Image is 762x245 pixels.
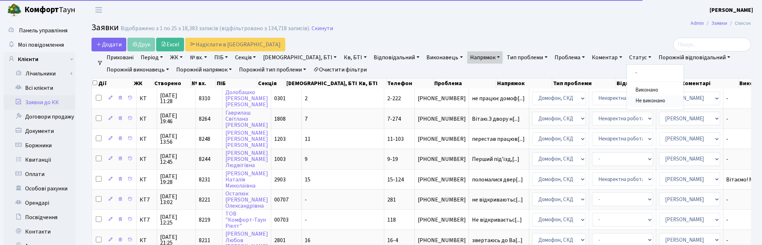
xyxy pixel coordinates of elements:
span: КТ [140,156,154,162]
th: Коментарі [681,78,739,88]
span: перестав працюв[...] [472,135,525,143]
a: Статус [627,51,654,64]
span: звертаюсь до Ва[...] [472,236,523,244]
a: Секція [232,51,259,64]
span: Не відкриваєтьс[...] [472,216,522,224]
span: Мої повідомлення [18,41,64,49]
span: Заявки [92,21,119,34]
span: [DATE] 12:45 [160,153,193,165]
span: 1203 [274,135,286,143]
button: Переключити навігацію [90,4,108,16]
a: № вх. [187,51,210,64]
span: [PHONE_NUMBER] [418,116,466,122]
a: Admin [691,19,704,27]
a: Договори продажу [4,110,75,124]
span: 9-19 [387,155,398,163]
span: [PHONE_NUMBER] [418,96,466,101]
span: КТ [140,96,154,101]
span: КТ [140,177,154,182]
li: Список [728,19,751,27]
input: Пошук... [673,38,751,51]
a: Орендарі [4,196,75,210]
span: 2 [305,94,308,102]
span: Перший під'їзд,[...] [472,155,519,163]
a: Тип проблеми [504,51,551,64]
span: [DATE] 19:28 [160,174,193,185]
a: Додати [92,38,126,51]
a: Порожній виконавець [104,64,172,76]
span: 11 [305,135,310,143]
span: КТ [140,136,154,142]
th: Відповідальний [616,78,681,88]
span: 8264 [199,115,210,123]
span: [DATE] 11:28 [160,93,193,104]
nav: breadcrumb [680,16,762,31]
a: Посвідчення [4,210,75,225]
a: Відповідальний [371,51,422,64]
div: Відображено з 1 по 25 з 18,383 записів (відфільтровано з 134,718 записів). [121,25,310,32]
span: 8231 [199,176,210,184]
span: - [305,196,307,204]
th: № вх. [191,78,216,88]
a: [PERSON_NAME][PERSON_NAME][PERSON_NAME] [225,129,268,149]
a: Заявки [712,19,728,27]
a: [PERSON_NAME]НаталіяМиколаївна [225,170,268,190]
span: Таун [24,4,75,16]
span: 16-4 [387,236,398,244]
a: Оплати [4,167,75,181]
a: Очистити фільтри [310,64,370,76]
span: 2903 [274,176,286,184]
span: [PHONE_NUMBER] [418,156,466,162]
span: 118 [387,216,396,224]
a: ТОВ"Комфорт-ТаунРіелт" [225,210,266,230]
a: - [627,68,684,79]
th: Напрямок [496,78,552,88]
th: Секція [257,78,286,88]
a: ЖК [167,51,186,64]
a: [DEMOGRAPHIC_DATA], БТІ [260,51,340,64]
span: 8310 [199,94,210,102]
a: Заявки до КК [4,95,75,110]
span: [DATE] 19:46 [160,113,193,124]
th: Тип проблеми [552,78,616,88]
a: ПІБ [211,51,231,64]
span: 1808 [274,115,286,123]
th: ЖК [133,78,154,88]
a: [PERSON_NAME] [710,6,753,14]
span: 00703 [274,216,289,224]
span: 15 [305,176,310,184]
a: Скинути [312,25,333,32]
a: Документи [4,124,75,138]
span: [DATE] 12:25 [160,214,193,226]
span: не відкриваютьс[...] [472,196,523,204]
a: Напрямок [467,51,503,64]
a: Порожній відповідальний [656,51,733,64]
a: Проблема [552,51,588,64]
th: Дії [92,78,133,88]
span: 8219 [199,216,210,224]
a: Контакти [4,225,75,239]
a: Не виконано [627,96,684,107]
a: ГаврилашСвітлана[PERSON_NAME] [225,109,268,129]
th: Кв, БТІ [358,78,387,88]
a: Коментар [589,51,625,64]
span: КТ [140,116,154,122]
th: Телефон [387,78,434,88]
span: 1003 [274,155,286,163]
span: КТ7 [140,197,154,203]
span: Додати [96,41,122,48]
th: ПІБ [216,78,257,88]
a: Долобашко[PERSON_NAME][PERSON_NAME] [225,88,268,108]
th: Проблема [434,78,496,88]
span: не працює домоф[...] [472,94,525,102]
a: Виконавець [424,51,466,64]
span: 11-103 [387,135,404,143]
a: Виконано [627,85,684,96]
span: 2-222 [387,94,401,102]
span: 8248 [199,135,210,143]
span: [PHONE_NUMBER] [418,237,466,243]
a: Порожній тип проблеми [236,64,309,76]
span: поломалися двер[...] [472,176,523,184]
span: Панель управління [19,27,67,34]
